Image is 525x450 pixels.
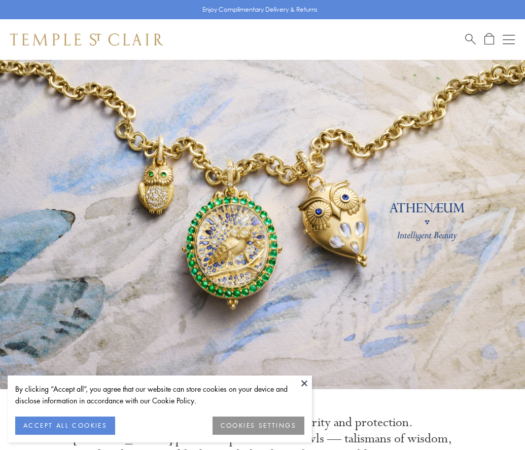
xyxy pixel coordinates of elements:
[503,33,515,46] button: Open navigation
[484,33,494,46] a: Open Shopping Bag
[202,5,318,15] p: Enjoy Complimentary Delivery & Returns
[15,383,304,406] div: By clicking “Accept all”, you agree that our website can store cookies on your device and disclos...
[10,33,163,46] img: Temple St. Clair
[213,417,304,435] button: COOKIES SETTINGS
[465,33,476,46] a: Search
[15,417,115,435] button: ACCEPT ALL COOKIES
